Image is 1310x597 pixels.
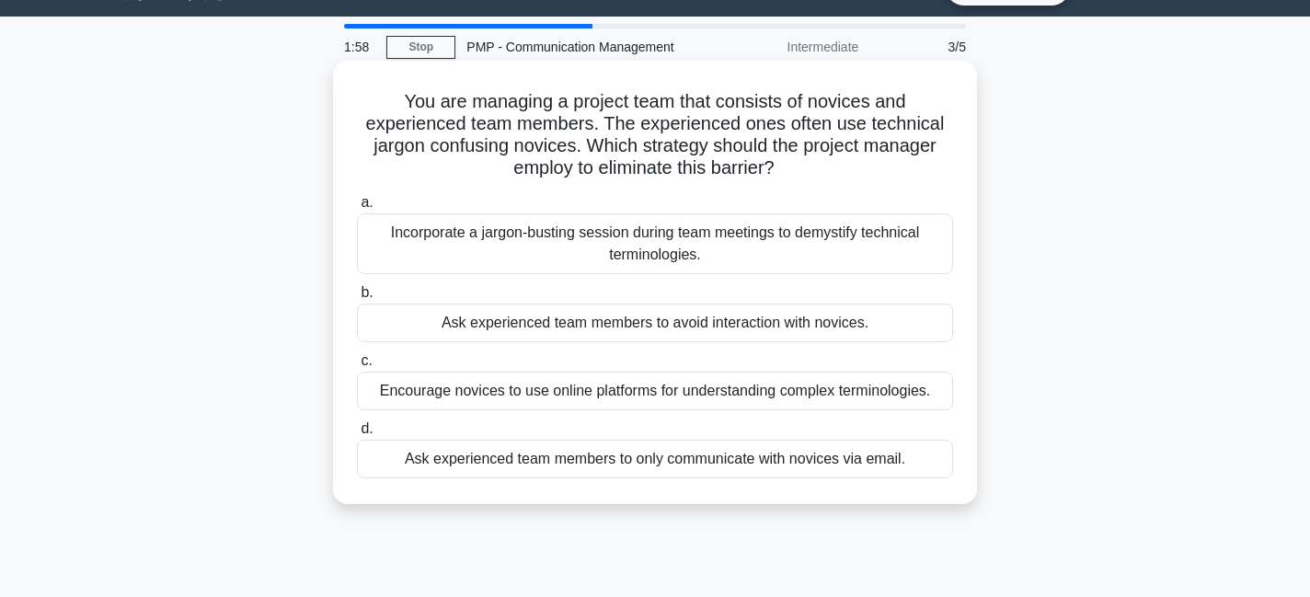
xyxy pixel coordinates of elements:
div: Ask experienced team members to avoid interaction with novices. [357,304,953,342]
div: Encourage novices to use online platforms for understanding complex terminologies. [357,372,953,410]
span: a. [361,194,373,210]
a: Stop [386,36,455,59]
span: d. [361,420,373,436]
div: Intermediate [708,29,869,65]
div: Incorporate a jargon-busting session during team meetings to demystify technical terminologies. [357,213,953,274]
div: Ask experienced team members to only communicate with novices via email. [357,440,953,478]
h5: You are managing a project team that consists of novices and experienced team members. The experi... [355,90,955,180]
span: c. [361,352,372,368]
span: b. [361,284,373,300]
div: 1:58 [333,29,386,65]
div: PMP - Communication Management [455,29,708,65]
div: 3/5 [869,29,977,65]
